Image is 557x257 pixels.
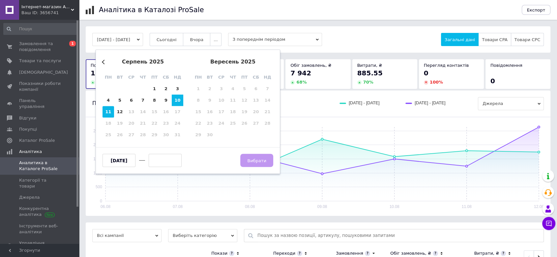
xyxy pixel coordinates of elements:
[389,204,399,209] text: 10.08
[103,59,183,65] div: серпень 2025
[257,229,540,242] input: Пошук за назвою позиції, артикулу, пошуковими запитами
[227,106,239,118] div: Not available четвер, 18-е вересня 2025 р.
[103,72,114,83] div: пн
[19,160,61,172] span: Аналитика в Каталоге ProSale
[482,37,507,42] span: Товари CPA
[21,10,79,16] div: Ваш ID: 3656741
[296,80,307,85] span: 68 %
[290,63,331,68] span: Обіг замовлень, ₴
[239,106,250,118] div: Not available п’ятниця, 19-е вересня 2025 р.
[149,129,160,141] div: Not available п’ятниця, 29-е серпня 2025 р.
[204,95,216,106] div: Not available вівторок, 9-е вересня 2025 р.
[490,77,495,85] span: 0
[239,72,250,83] div: пт
[172,95,183,106] div: Choose неділя, 10-е серпня 2025 р.
[126,106,137,118] div: Not available середа, 13-е серпня 2025 р.
[149,83,160,95] div: Choose п’ятниця, 1-е серпня 2025 р.
[204,106,216,118] div: Not available вівторок, 16-е вересня 2025 р.
[192,83,273,141] div: month 2025-09
[490,63,522,68] span: Повідомлення
[478,33,511,46] button: Товари CPA
[19,240,61,252] span: Управління сайтом
[250,95,262,106] div: Not available субота, 13-е вересня 2025 р.
[160,106,172,118] div: Not available субота, 16-е серпня 2025 р.
[204,72,216,83] div: вт
[228,33,322,46] span: З попереднім періодом
[126,118,137,129] div: Not available середа, 20-е серпня 2025 р.
[114,129,126,141] div: Not available вівторок, 26-е серпня 2025 р.
[441,33,479,46] button: Загальні дані
[430,80,443,85] span: 100 %
[357,69,383,77] span: 885.55
[160,129,172,141] div: Not available субота, 30-е серпня 2025 р.
[172,72,183,83] div: нд
[262,95,273,106] div: Not available неділя, 14-е вересня 2025 р.
[19,194,40,200] span: Джерела
[204,83,216,95] div: Not available вівторок, 2-е вересня 2025 р.
[103,129,114,141] div: Not available понеділок, 25-е серпня 2025 р.
[92,33,143,46] button: [DATE] - [DATE]
[19,149,42,155] span: Аналітика
[91,63,107,68] span: Покази
[99,6,204,14] h1: Аналітика в Каталозі ProSale
[216,106,227,118] div: Not available середа, 17-е вересня 2025 р.
[290,69,311,77] span: 7 942
[126,95,137,106] div: Choose середа, 6-е серпня 2025 р.
[168,229,237,242] span: Виберіть категорію
[462,204,472,209] text: 11.08
[192,129,204,141] div: Not available понеділок, 29-е вересня 2025 р.
[19,138,55,143] span: Каталог ProSale
[103,83,183,141] div: month 2025-08
[19,223,61,235] span: Інструменти веб-аналітики
[262,106,273,118] div: Not available неділя, 21-е вересня 2025 р.
[172,106,183,118] div: Not available неділя, 17-е серпня 2025 р.
[19,69,68,75] span: [DEMOGRAPHIC_DATA]
[262,83,273,95] div: Not available неділя, 7-е вересня 2025 р.
[357,63,382,68] span: Витрати, ₴
[474,250,499,256] div: Витрати, ₴
[137,106,149,118] div: Not available четвер, 14-е серпня 2025 р.
[114,72,126,83] div: вт
[160,95,172,106] div: Choose субота, 9-е серпня 2025 р.
[192,95,204,106] div: Not available понеділок, 8-е вересня 2025 р.
[511,33,544,46] button: Товари CPC
[149,95,160,106] div: Choose п’ятниця, 8-е серпня 2025 р.
[172,118,183,129] div: Not available неділя, 24-е серпня 2025 р.
[445,37,475,42] span: Загальні дані
[239,118,250,129] div: Not available п’ятниця, 26-е вересня 2025 р.
[214,37,218,42] span: ...
[245,204,255,209] text: 08.08
[19,177,61,189] span: Категорії та товари
[69,41,76,46] span: 1
[173,204,183,209] text: 07.08
[262,118,273,129] div: Not available неділя, 28-е вересня 2025 р.
[527,8,545,13] span: Експорт
[126,129,137,141] div: Not available середа, 27-е серпня 2025 р.
[102,60,106,64] button: Previous Month
[192,72,204,83] div: пн
[227,72,239,83] div: чт
[103,106,114,118] div: Choose понеділок, 11-е серпня 2025 р.
[3,23,77,35] input: Пошук
[21,4,71,10] span: Інтернет-магазин AVTOKEYS
[192,83,204,95] div: Not available понеділок, 1-е вересня 2025 р.
[216,72,227,83] div: ср
[19,126,37,132] span: Покупці
[250,118,262,129] div: Not available субота, 27-е вересня 2025 р.
[92,229,161,242] span: Всі кампанії
[227,118,239,129] div: Not available четвер, 25-е вересня 2025 р.
[250,83,262,95] div: Not available субота, 6-е вересня 2025 р.
[239,83,250,95] div: Not available п’ятниця, 5-е вересня 2025 р.
[204,118,216,129] div: Not available вівторок, 23-є вересня 2025 р.
[262,72,273,83] div: нд
[157,37,177,42] span: Сьогодні
[478,97,544,110] span: Джерела
[19,41,61,53] span: Замовлення та повідомлення
[190,37,203,42] span: Вчора
[542,217,555,230] button: Чат з покупцем
[227,95,239,106] div: Not available четвер, 11-е вересня 2025 р.
[210,33,221,46] button: ...
[160,83,172,95] div: Choose субота, 2-е серпня 2025 р.
[424,69,428,77] span: 0
[19,81,61,92] span: Показники роботи компанії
